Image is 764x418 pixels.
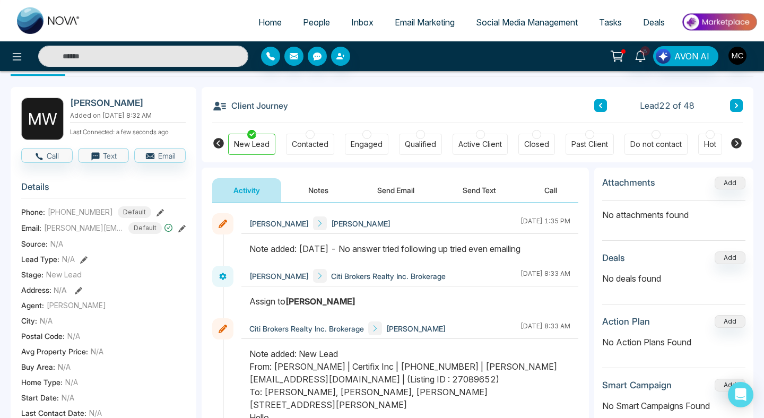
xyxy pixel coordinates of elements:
span: [PERSON_NAME] [249,271,309,282]
span: N/A [62,392,74,403]
span: [PERSON_NAME] [249,218,309,229]
span: Buy Area : [21,361,55,372]
span: Tasks [599,17,622,28]
img: Nova CRM Logo [17,7,81,34]
span: Default [118,206,151,218]
div: [DATE] 8:33 AM [520,269,570,283]
span: Email: [21,222,41,233]
span: Add [715,178,745,187]
a: Email Marketing [384,12,465,32]
div: Do not contact [630,139,682,150]
span: N/A [62,254,75,265]
span: N/A [50,238,63,249]
span: City : [21,315,37,326]
button: Notes [287,178,350,202]
span: N/A [58,361,71,372]
img: User Avatar [728,47,746,65]
div: Engaged [351,139,383,150]
p: No attachments found [602,201,745,221]
span: Home [258,17,282,28]
div: [DATE] 8:33 AM [520,321,570,335]
span: Phone: [21,206,45,217]
span: People [303,17,330,28]
div: Contacted [292,139,328,150]
a: Deals [632,12,675,32]
span: N/A [65,377,78,388]
h3: Details [21,181,186,198]
button: Activity [212,178,281,202]
button: Send Email [356,178,436,202]
span: Lead 22 of 48 [640,99,694,112]
p: No Action Plans Found [602,336,745,349]
a: Tasks [588,12,632,32]
button: Text [78,148,129,163]
span: [PERSON_NAME][EMAIL_ADDRESS][DOMAIN_NAME] [44,222,124,233]
h2: [PERSON_NAME] [70,98,181,108]
span: Stage: [21,269,44,280]
span: Postal Code : [21,330,65,342]
span: Address: [21,284,67,295]
span: [PERSON_NAME] [331,218,390,229]
div: Hot [704,139,716,150]
span: Agent: [21,300,44,311]
span: Start Date : [21,392,59,403]
button: AVON AI [653,46,718,66]
button: Email [134,148,186,163]
span: N/A [91,346,103,357]
div: Active Client [458,139,502,150]
span: Email Marketing [395,17,455,28]
a: People [292,12,341,32]
p: Last Connected: a few seconds ago [70,125,186,137]
div: Qualified [405,139,436,150]
span: Lead Type: [21,254,59,265]
span: 8 [640,46,650,56]
span: AVON AI [674,50,709,63]
a: 8 [628,46,653,65]
img: Lead Flow [656,49,671,64]
a: Social Media Management [465,12,588,32]
span: Avg Property Price : [21,346,88,357]
div: M W [21,98,64,140]
span: New Lead [46,269,82,280]
div: New Lead [234,139,270,150]
button: Send Text [441,178,517,202]
div: Closed [524,139,549,150]
span: Citi Brokers Realty Inc. Brokerage [331,271,446,282]
button: Add [715,379,745,391]
span: Social Media Management [476,17,578,28]
h3: Deals [602,252,625,263]
span: Home Type : [21,377,63,388]
span: [PHONE_NUMBER] [48,206,113,217]
p: No Smart Campaigns Found [602,399,745,412]
h3: Attachments [602,177,655,188]
span: Source: [21,238,48,249]
button: Call [523,178,578,202]
span: N/A [40,315,53,326]
div: Open Intercom Messenger [728,382,753,407]
div: [DATE] 1:35 PM [520,216,570,230]
span: N/A [67,330,80,342]
h3: Action Plan [602,316,650,327]
h3: Smart Campaign [602,380,672,390]
a: Home [248,12,292,32]
h3: Client Journey [212,98,288,114]
span: Default [128,222,162,234]
span: N/A [54,285,67,294]
span: Deals [643,17,665,28]
a: Inbox [341,12,384,32]
div: Past Client [571,139,608,150]
p: No deals found [602,272,745,285]
span: Inbox [351,17,374,28]
img: Market-place.gif [681,10,758,34]
span: [PERSON_NAME] [386,323,446,334]
p: Added on [DATE] 8:32 AM [70,111,186,120]
button: Add [715,177,745,189]
button: Add [715,315,745,328]
span: [PERSON_NAME] [47,300,106,311]
span: Citi Brokers Realty Inc. Brokerage [249,323,364,334]
button: Call [21,148,73,163]
button: Add [715,251,745,264]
